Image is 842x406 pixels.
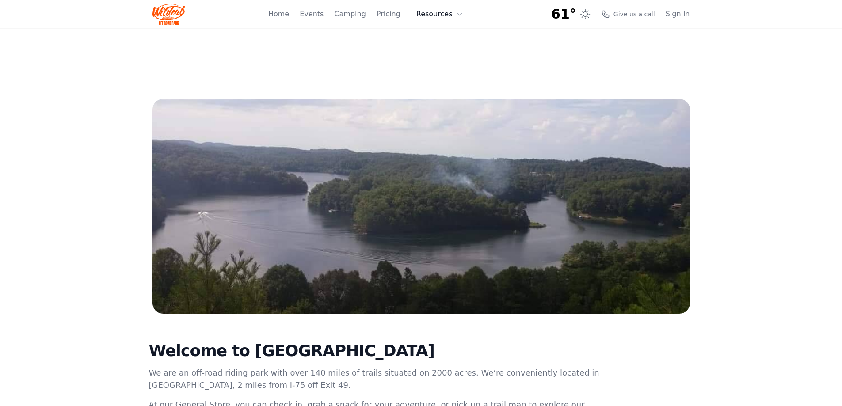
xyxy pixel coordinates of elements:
[300,9,324,19] a: Events
[377,9,400,19] a: Pricing
[613,10,655,19] span: Give us a call
[149,342,602,360] h2: Welcome to [GEOGRAPHIC_DATA]
[149,367,602,391] p: We are an off-road riding park with over 140 miles of trails situated on 2000 acres. We’re conven...
[334,9,366,19] a: Camping
[601,10,655,19] a: Give us a call
[411,5,469,23] button: Resources
[268,9,289,19] a: Home
[551,6,576,22] span: 61°
[152,4,186,25] img: Wildcat Logo
[666,9,690,19] a: Sign In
